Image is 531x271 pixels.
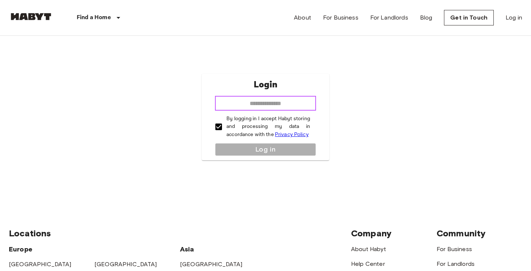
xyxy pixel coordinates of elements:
a: Privacy Policy [275,131,309,138]
span: Asia [180,245,194,253]
a: About [294,13,311,22]
span: Company [351,228,392,239]
p: By logging in I accept Habyt storing and processing my data in accordance with the [226,115,310,139]
a: For Business [437,246,472,253]
a: Get in Touch [444,10,494,25]
span: Locations [9,228,51,239]
a: Help Center [351,260,385,267]
p: Login [254,78,277,91]
p: Find a Home [77,13,111,22]
a: For Landlords [437,260,475,267]
a: Blog [420,13,433,22]
a: About Habyt [351,246,386,253]
img: Habyt [9,13,53,20]
a: [GEOGRAPHIC_DATA] [9,261,72,268]
a: [GEOGRAPHIC_DATA] [94,261,157,268]
a: [GEOGRAPHIC_DATA] [180,261,243,268]
a: For Landlords [370,13,408,22]
span: Community [437,228,486,239]
a: Log in [506,13,522,22]
span: Europe [9,245,32,253]
a: For Business [323,13,358,22]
